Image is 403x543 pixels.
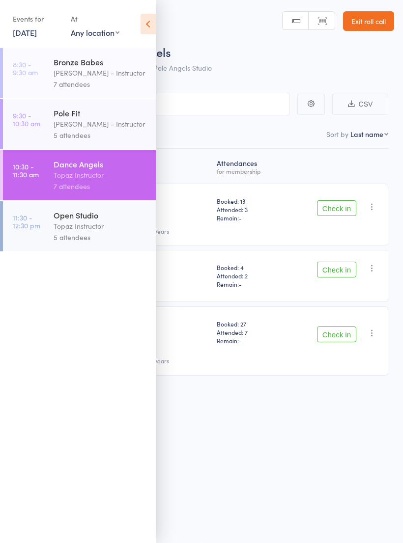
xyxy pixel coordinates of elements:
button: Check in [317,262,356,277]
div: Atten­dances [213,153,284,179]
span: Remain: [217,280,280,288]
span: Attended: 2 [217,271,280,280]
time: 10:30 - 11:30 am [13,163,39,178]
a: 11:30 -12:30 pmOpen StudioTopaz Instructor5 attendees [3,201,156,251]
div: Last name [350,129,383,139]
div: At [71,11,119,27]
div: [PERSON_NAME] - Instructor [54,67,147,79]
div: 7 attendees [54,181,147,192]
a: [DATE] [13,27,37,38]
label: Sort by [326,129,348,139]
a: 8:30 -9:30 amBronze Babes[PERSON_NAME] - Instructor7 attendees [3,48,156,98]
div: Dance Angels [54,159,147,169]
span: Remain: [217,336,280,345]
div: 5 attendees [54,130,147,141]
div: Topaz Instructor [54,220,147,232]
div: Events for [13,11,61,27]
button: CSV [332,94,388,115]
div: 5 attendees [54,232,147,243]
a: Exit roll call [343,11,394,31]
span: Booked: 4 [217,263,280,271]
time: 11:30 - 12:30 pm [13,214,40,229]
span: Remain: [217,214,280,222]
div: for membership [217,168,280,174]
span: - [239,336,242,345]
div: Topaz Instructor [54,169,147,181]
button: Check in [317,200,356,216]
span: - [239,214,242,222]
button: Check in [317,326,356,342]
span: Attended: 7 [217,328,280,336]
div: [PERSON_NAME] - Instructor [54,118,147,130]
span: Attended: 3 [217,205,280,214]
span: Booked: 27 [217,320,280,328]
span: Pole Angels Studio [153,63,212,73]
div: Pole Fit [54,108,147,118]
span: - [239,280,242,288]
time: 8:30 - 9:30 am [13,60,38,76]
a: 9:30 -10:30 amPole Fit[PERSON_NAME] - Instructor5 attendees [3,99,156,149]
div: Any location [71,27,119,38]
div: Open Studio [54,210,147,220]
div: Bronze Babes [54,56,147,67]
div: 7 attendees [54,79,147,90]
time: 9:30 - 10:30 am [13,111,40,127]
a: 10:30 -11:30 amDance AngelsTopaz Instructor7 attendees [3,150,156,200]
span: Booked: 13 [217,197,280,205]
